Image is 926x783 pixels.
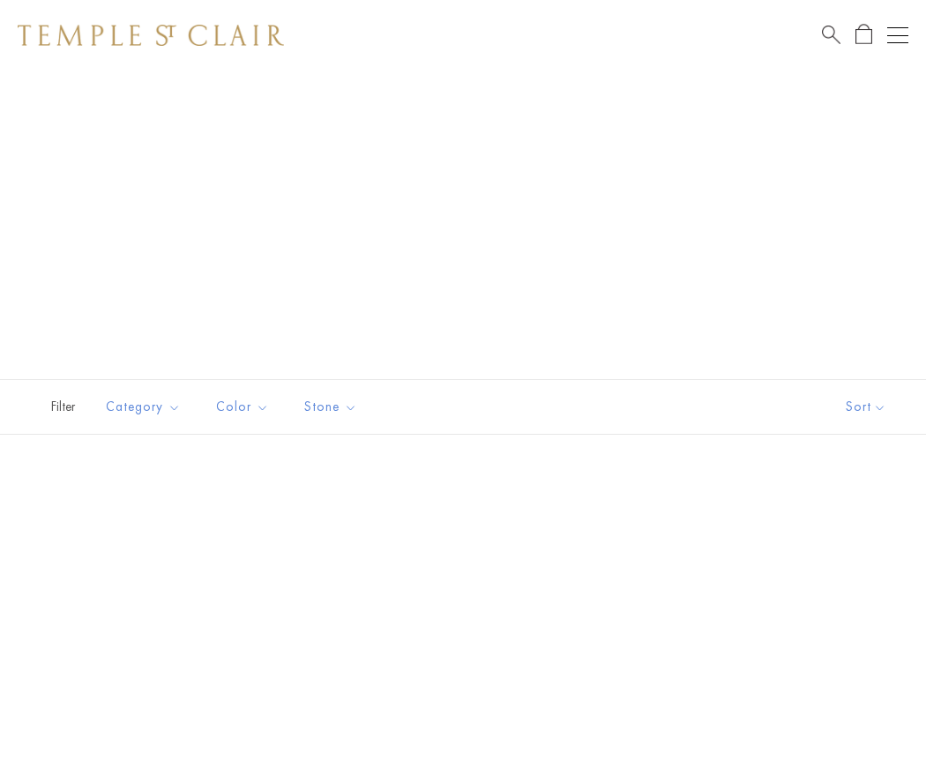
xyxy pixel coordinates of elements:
[855,24,872,46] a: Open Shopping Bag
[291,387,370,427] button: Stone
[887,25,908,46] button: Open navigation
[822,24,840,46] a: Search
[295,396,370,418] span: Stone
[97,396,194,418] span: Category
[207,396,282,418] span: Color
[93,387,194,427] button: Category
[806,380,926,434] button: Show sort by
[18,25,284,46] img: Temple St. Clair
[203,387,282,427] button: Color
